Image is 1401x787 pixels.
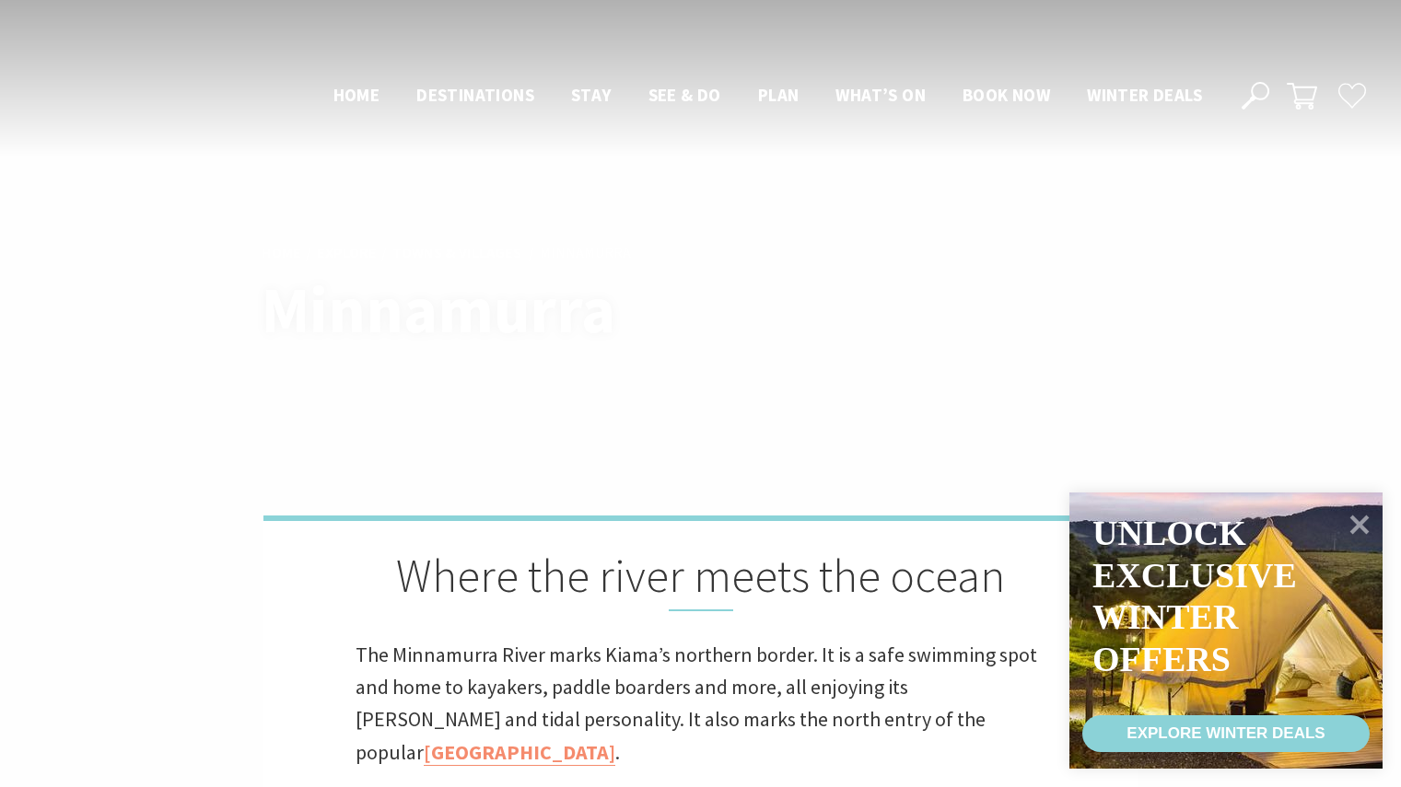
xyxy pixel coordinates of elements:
[1082,715,1370,752] a: EXPLORE WINTER DEALS
[648,84,721,106] span: See & Do
[315,81,1220,111] nav: Main Menu
[424,739,615,766] a: [GEOGRAPHIC_DATA]
[540,241,631,265] li: Minnamurra
[835,84,926,106] span: What’s On
[333,84,380,106] span: Home
[963,84,1050,106] span: Book now
[392,243,521,263] a: Towns & Villages
[262,243,301,263] a: Home
[416,84,534,106] span: Destinations
[356,549,1046,611] h2: Where the river meets the ocean
[571,84,612,106] span: Stay
[262,274,782,345] h1: Minnamurra
[1127,715,1325,752] div: EXPLORE WINTER DEALS
[356,639,1046,769] p: The Minnamurra River marks Kiama’s northern border. It is a safe swimming spot and home to kayake...
[1087,84,1202,106] span: Winter Deals
[758,84,800,106] span: Plan
[317,243,377,263] a: Explore
[1092,513,1296,680] div: Unlock exclusive winter offers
